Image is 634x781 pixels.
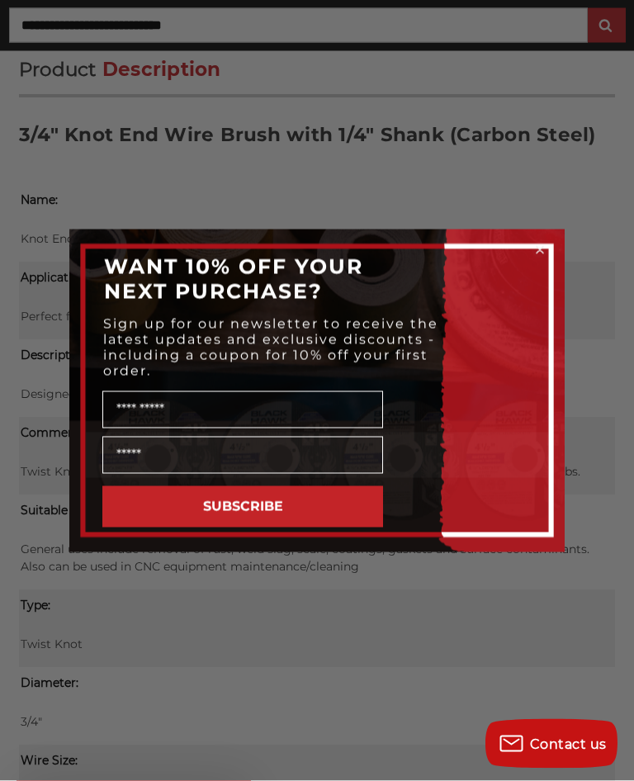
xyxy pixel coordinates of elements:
[485,719,617,769] button: Contact us
[530,736,607,752] span: Contact us
[103,316,438,379] span: Sign up for our newsletter to receive the latest updates and exclusive discounts - including a co...
[102,437,383,474] input: Email
[102,486,383,528] button: SUBSCRIBE
[532,242,548,258] button: Close dialog
[104,254,363,304] span: WANT 10% OFF YOUR NEXT PURCHASE?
